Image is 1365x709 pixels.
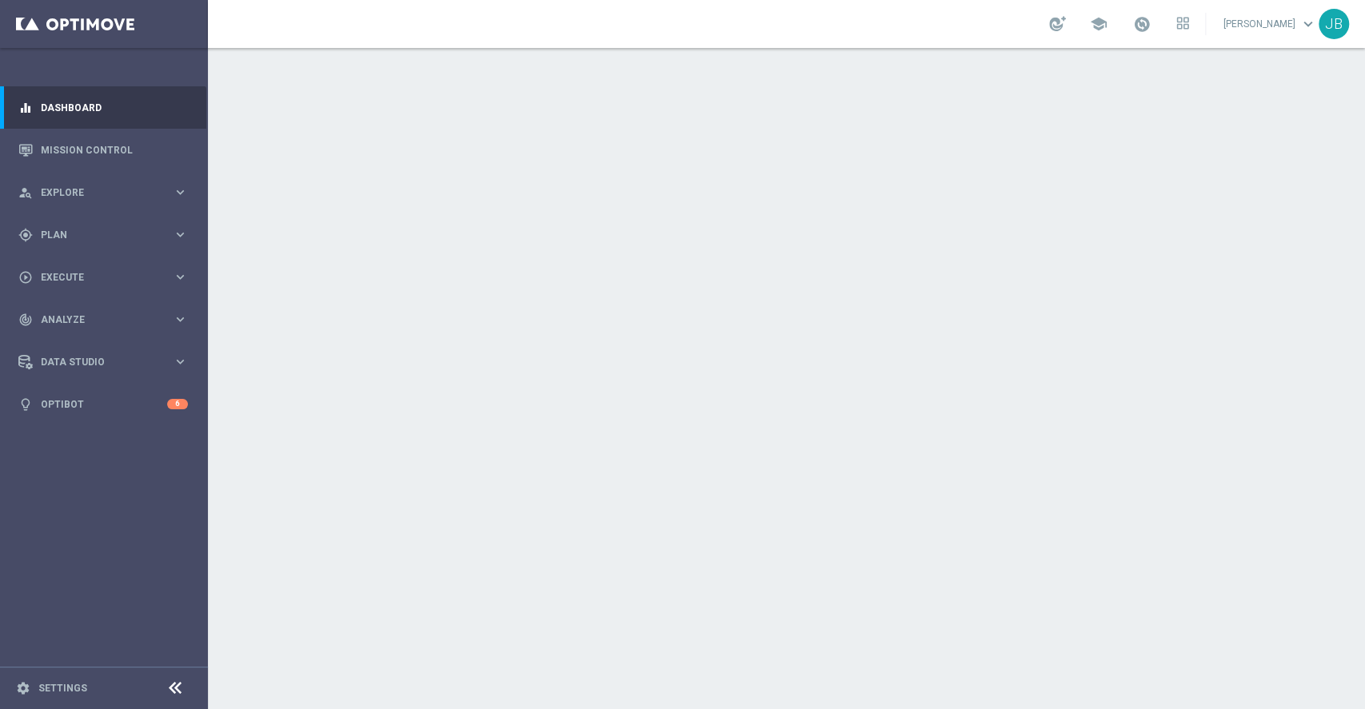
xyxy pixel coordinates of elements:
i: play_circle_outline [18,270,33,285]
div: 6 [167,399,188,409]
div: Analyze [18,313,173,327]
i: keyboard_arrow_right [173,269,188,285]
button: lightbulb Optibot 6 [18,398,189,411]
div: Data Studio [18,355,173,369]
i: lightbulb [18,397,33,412]
div: Dashboard [18,86,188,129]
span: Data Studio [41,357,173,367]
a: Settings [38,683,87,693]
i: keyboard_arrow_right [173,354,188,369]
span: keyboard_arrow_down [1299,15,1317,33]
i: track_changes [18,313,33,327]
div: Optibot [18,383,188,425]
i: keyboard_arrow_right [173,185,188,200]
button: Data Studio keyboard_arrow_right [18,356,189,368]
span: Explore [41,188,173,197]
button: track_changes Analyze keyboard_arrow_right [18,313,189,326]
button: play_circle_outline Execute keyboard_arrow_right [18,271,189,284]
button: equalizer Dashboard [18,102,189,114]
button: Mission Control [18,144,189,157]
div: Plan [18,228,173,242]
i: person_search [18,185,33,200]
i: keyboard_arrow_right [173,312,188,327]
span: Execute [41,273,173,282]
div: Explore [18,185,173,200]
a: Mission Control [41,129,188,171]
a: Optibot [41,383,167,425]
div: JB [1319,9,1349,39]
div: Mission Control [18,129,188,171]
div: Execute [18,270,173,285]
i: equalizer [18,101,33,115]
a: Dashboard [41,86,188,129]
i: gps_fixed [18,228,33,242]
button: person_search Explore keyboard_arrow_right [18,186,189,199]
span: Plan [41,230,173,240]
span: Analyze [41,315,173,325]
span: school [1090,15,1108,33]
button: gps_fixed Plan keyboard_arrow_right [18,229,189,241]
i: settings [16,681,30,695]
a: [PERSON_NAME]keyboard_arrow_down [1222,12,1319,36]
i: keyboard_arrow_right [173,227,188,242]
